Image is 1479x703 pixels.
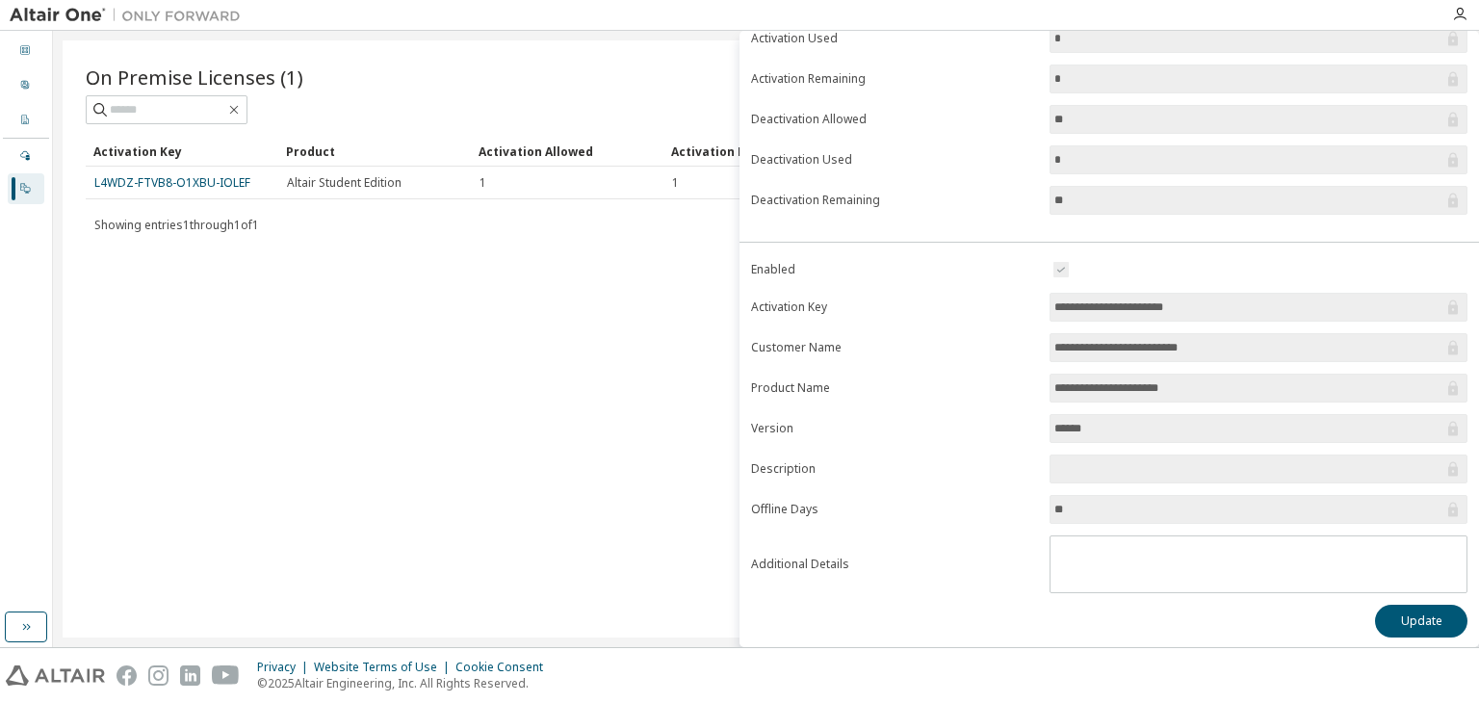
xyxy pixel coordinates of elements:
label: Customer Name [751,340,1038,355]
img: facebook.svg [117,665,137,686]
div: Activation Allowed [479,136,656,167]
span: Showing entries 1 through 1 of 1 [94,217,259,233]
label: Deactivation Allowed [751,112,1038,127]
label: Activation Used [751,31,1038,46]
img: youtube.svg [212,665,240,686]
label: Offline Days [751,502,1038,517]
label: Activation Remaining [751,71,1038,87]
div: Dashboard [8,36,44,66]
img: instagram.svg [148,665,169,686]
label: Deactivation Used [751,152,1038,168]
div: On Prem [8,173,44,204]
label: Product Name [751,380,1038,396]
span: 1 [672,175,679,191]
div: Managed [8,141,44,171]
div: Activation Key [93,136,271,167]
img: altair_logo.svg [6,665,105,686]
div: Website Terms of Use [314,660,455,675]
label: Version [751,421,1038,436]
img: Altair One [10,6,250,25]
label: Additional Details [751,557,1038,572]
span: 1 [480,175,486,191]
label: Deactivation Remaining [751,193,1038,208]
img: linkedin.svg [180,665,200,686]
p: © 2025 Altair Engineering, Inc. All Rights Reserved. [257,675,555,691]
div: Activation Left [671,136,848,167]
label: Description [751,461,1038,477]
div: Privacy [257,660,314,675]
div: Product [286,136,463,167]
div: User Profile [8,70,44,101]
a: L4WDZ-FTVB8-O1XBU-IOLEF [94,174,250,191]
span: Altair Student Edition [287,175,402,191]
label: Enabled [751,262,1038,277]
span: On Premise Licenses (1) [86,64,303,91]
div: Cookie Consent [455,660,555,675]
label: Activation Key [751,299,1038,315]
button: Update [1375,605,1467,638]
div: Company Profile [8,105,44,136]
